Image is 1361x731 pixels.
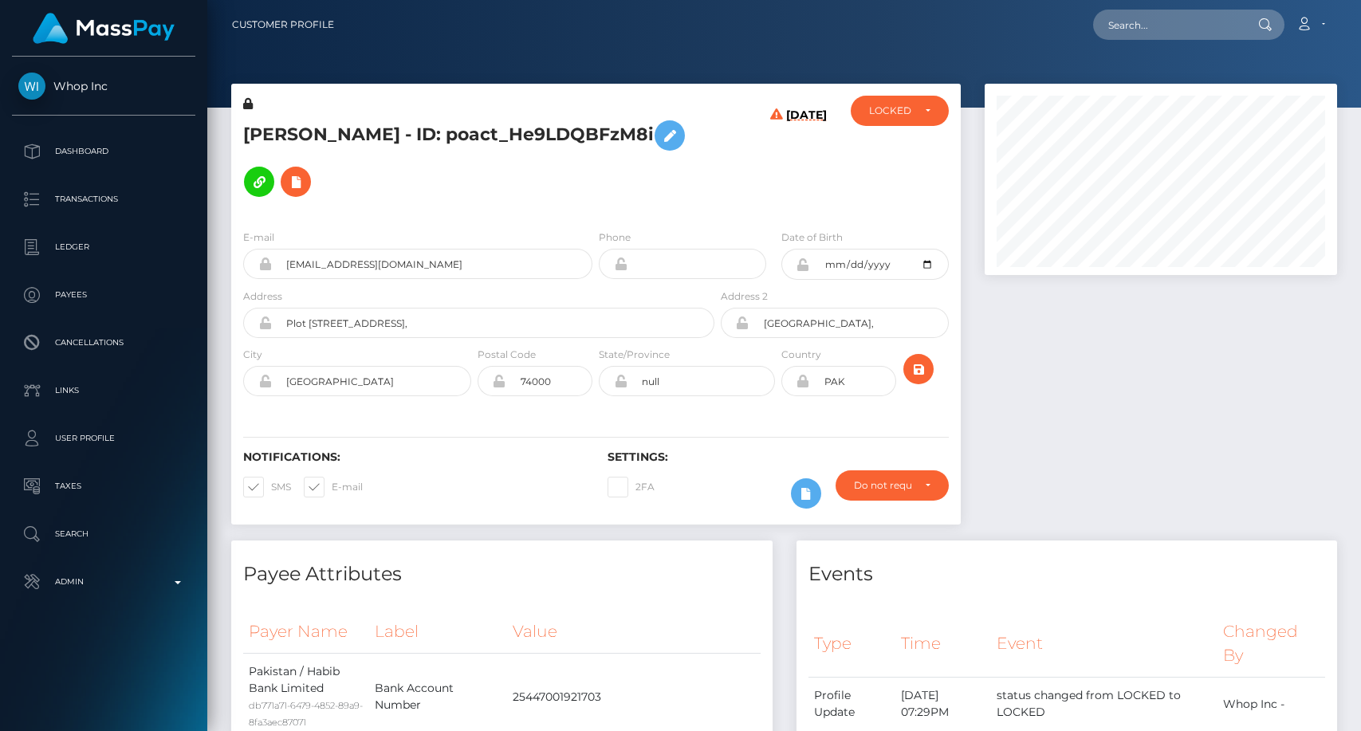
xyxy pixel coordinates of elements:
th: Changed By [1217,610,1325,678]
p: Cancellations [18,331,189,355]
h6: [DATE] [786,108,827,210]
th: Label [369,610,507,654]
label: Date of Birth [781,230,843,245]
td: status changed from LOCKED to LOCKED [991,678,1218,731]
p: Ledger [18,235,189,259]
h5: [PERSON_NAME] - ID: poact_He9LDQBFzM8i [243,112,706,205]
label: SMS [243,477,291,497]
td: [DATE] 07:29PM [895,678,990,731]
a: Ledger [12,227,195,267]
p: User Profile [18,426,189,450]
label: City [243,348,262,362]
img: Whop Inc [18,73,45,100]
input: Search... [1093,10,1243,40]
button: LOCKED [851,96,948,126]
img: MassPay Logo [33,13,175,44]
th: Time [895,610,990,678]
a: User Profile [12,419,195,458]
label: Address 2 [721,289,768,304]
button: Do not require [836,470,948,501]
a: Admin [12,562,195,602]
h6: Settings: [608,450,948,464]
h4: Payee Attributes [243,560,761,588]
th: Payer Name [243,610,369,654]
small: db771a71-6479-4852-89a9-8fa3aec87071 [249,700,363,728]
a: Cancellations [12,323,195,363]
th: Type [808,610,896,678]
p: Payees [18,283,189,307]
label: Postal Code [478,348,536,362]
td: Profile Update [808,678,896,731]
div: Do not require [854,479,911,492]
label: E-mail [243,230,274,245]
a: Payees [12,275,195,315]
a: Search [12,514,195,554]
h6: Notifications: [243,450,584,464]
a: Customer Profile [232,8,334,41]
a: Links [12,371,195,411]
label: Country [781,348,821,362]
p: Dashboard [18,140,189,163]
p: Transactions [18,187,189,211]
a: Taxes [12,466,195,506]
p: Taxes [18,474,189,498]
label: E-mail [304,477,363,497]
a: Dashboard [12,132,195,171]
div: LOCKED [869,104,911,117]
span: Whop Inc [12,79,195,93]
th: Event [991,610,1218,678]
label: 2FA [608,477,655,497]
h4: Events [808,560,1326,588]
label: State/Province [599,348,670,362]
a: Transactions [12,179,195,219]
p: Links [18,379,189,403]
label: Phone [599,230,631,245]
p: Admin [18,570,189,594]
td: Whop Inc - [1217,678,1325,731]
th: Value [507,610,760,654]
p: Search [18,522,189,546]
label: Address [243,289,282,304]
